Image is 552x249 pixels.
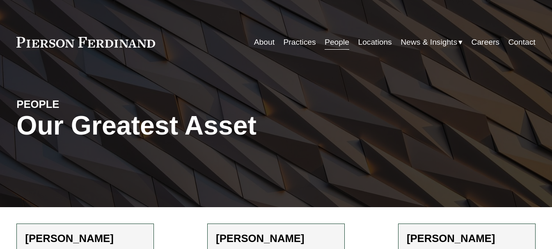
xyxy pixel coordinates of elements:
h4: PEOPLE [16,98,146,111]
a: People [325,34,349,50]
a: folder dropdown [401,34,463,50]
h2: [PERSON_NAME] [216,232,336,245]
h1: Our Greatest Asset [16,111,362,141]
span: News & Insights [401,35,457,50]
a: Locations [358,34,392,50]
h2: [PERSON_NAME] [407,232,527,245]
a: Practices [284,34,316,50]
a: Contact [508,34,535,50]
a: Careers [472,34,499,50]
h2: [PERSON_NAME] [25,232,145,245]
a: About [254,34,275,50]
